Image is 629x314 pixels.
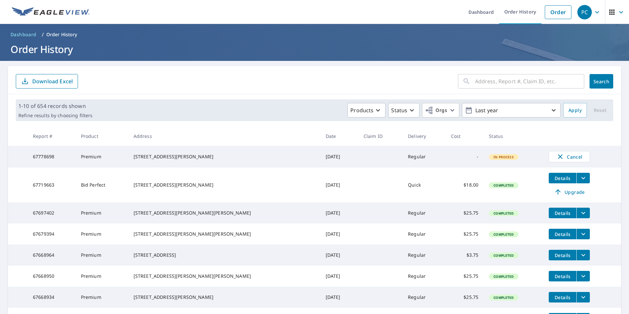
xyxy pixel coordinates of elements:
td: 67719663 [28,168,76,202]
p: Status [391,106,407,114]
td: 67778698 [28,146,76,168]
td: Regular [403,146,446,168]
button: filesDropdownBtn-67697402 [576,208,590,218]
div: [STREET_ADDRESS][PERSON_NAME] [134,153,315,160]
td: $25.75 [446,223,484,245]
th: Delivery [403,126,446,146]
button: detailsBtn-67668934 [549,292,576,302]
span: Details [553,294,572,301]
button: detailsBtn-67668950 [549,271,576,281]
td: Premium [76,146,128,168]
div: PC [577,5,592,19]
span: Upgrade [553,188,586,196]
a: Upgrade [549,187,590,197]
nav: breadcrumb [8,29,621,40]
th: Status [484,126,543,146]
button: Download Excel [16,74,78,89]
div: [STREET_ADDRESS][PERSON_NAME][PERSON_NAME] [134,210,315,216]
li: / [42,31,44,39]
button: detailsBtn-67668964 [549,250,576,260]
button: Apply [563,103,587,118]
span: Dashboard [11,31,37,38]
div: [STREET_ADDRESS][PERSON_NAME] [134,182,315,188]
td: $25.75 [446,266,484,287]
td: Premium [76,266,128,287]
td: [DATE] [320,287,358,308]
p: Refine results by choosing filters [18,113,92,118]
span: Details [553,231,572,237]
button: Status [388,103,419,118]
td: Quick [403,168,446,202]
div: [STREET_ADDRESS] [134,252,315,258]
button: Orgs [422,103,459,118]
span: Details [553,273,572,279]
button: Products [347,103,386,118]
th: Report # [28,126,76,146]
td: Regular [403,245,446,266]
span: In Process [490,155,518,159]
button: Cancel [549,151,590,162]
span: Completed [490,253,517,258]
button: detailsBtn-67679394 [549,229,576,239]
p: 1-10 of 654 records shown [18,102,92,110]
p: Last year [473,105,550,116]
span: Orgs [425,106,447,115]
td: Bid Perfect [76,168,128,202]
td: [DATE] [320,146,358,168]
span: Completed [490,274,517,279]
td: Premium [76,223,128,245]
p: Products [350,106,373,114]
td: Regular [403,202,446,223]
button: filesDropdownBtn-67679394 [576,229,590,239]
td: 67697402 [28,202,76,223]
td: [DATE] [320,223,358,245]
span: Search [595,78,608,85]
td: $25.75 [446,202,484,223]
td: Regular [403,266,446,287]
td: [DATE] [320,245,358,266]
input: Address, Report #, Claim ID, etc. [475,72,584,91]
h1: Order History [8,42,621,56]
span: Completed [490,211,517,216]
td: [DATE] [320,202,358,223]
td: [DATE] [320,168,358,202]
span: Cancel [556,153,583,161]
button: filesDropdownBtn-67668964 [576,250,590,260]
button: filesDropdownBtn-67719663 [576,173,590,183]
button: detailsBtn-67697402 [549,208,576,218]
th: Address [128,126,320,146]
span: Apply [568,106,582,115]
div: [STREET_ADDRESS][PERSON_NAME] [134,294,315,301]
span: Completed [490,232,517,237]
button: filesDropdownBtn-67668934 [576,292,590,302]
span: Completed [490,183,517,188]
td: - [446,146,484,168]
p: Order History [46,31,77,38]
span: Details [553,175,572,181]
span: Details [553,252,572,258]
td: 67679394 [28,223,76,245]
th: Claim ID [358,126,403,146]
a: Order [545,5,571,19]
td: [DATE] [320,266,358,287]
div: [STREET_ADDRESS][PERSON_NAME][PERSON_NAME] [134,273,315,279]
td: Premium [76,287,128,308]
p: Download Excel [32,78,73,85]
td: $3.75 [446,245,484,266]
span: Details [553,210,572,216]
th: Date [320,126,358,146]
a: Dashboard [8,29,39,40]
button: filesDropdownBtn-67668950 [576,271,590,281]
td: 67668964 [28,245,76,266]
td: Regular [403,287,446,308]
th: Cost [446,126,484,146]
button: Search [590,74,613,89]
div: [STREET_ADDRESS][PERSON_NAME][PERSON_NAME] [134,231,315,237]
td: Premium [76,202,128,223]
button: Last year [462,103,561,118]
span: Completed [490,295,517,300]
td: Premium [76,245,128,266]
td: 67668950 [28,266,76,287]
th: Product [76,126,128,146]
td: $25.75 [446,287,484,308]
